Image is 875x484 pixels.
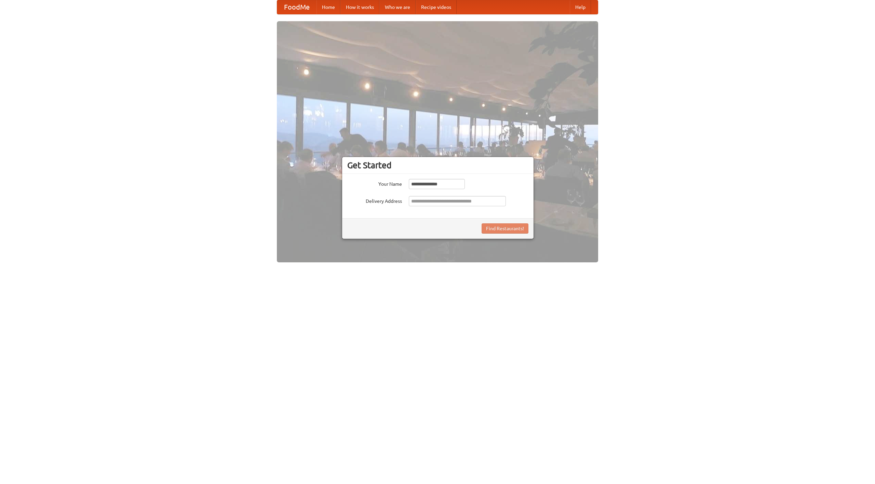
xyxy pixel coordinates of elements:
label: Your Name [347,179,402,187]
a: FoodMe [277,0,317,14]
h3: Get Started [347,160,528,170]
a: Help [570,0,591,14]
button: Find Restaurants! [482,223,528,234]
a: Recipe videos [416,0,457,14]
a: How it works [340,0,379,14]
label: Delivery Address [347,196,402,205]
a: Who we are [379,0,416,14]
a: Home [317,0,340,14]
